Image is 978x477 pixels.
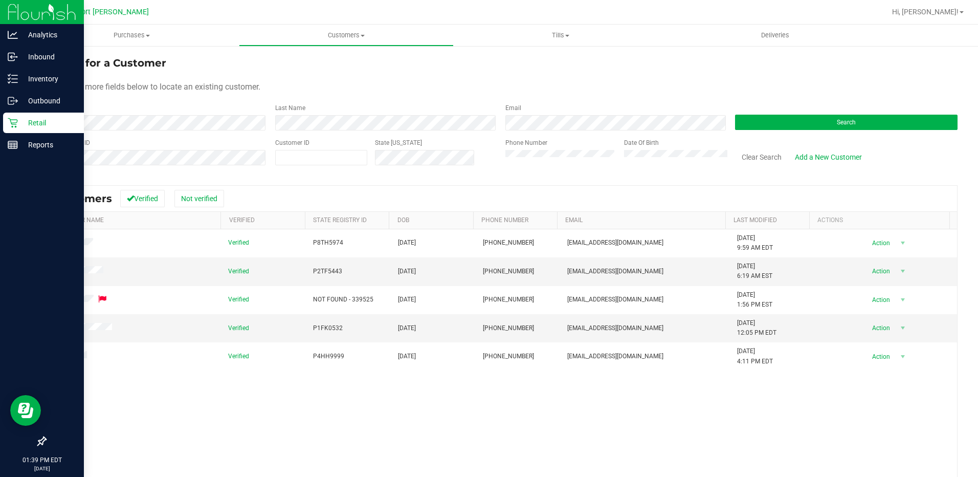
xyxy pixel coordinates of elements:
span: [PHONE_NUMBER] [483,267,534,276]
p: 01:39 PM EDT [5,456,79,465]
span: select [897,236,909,250]
span: Search for a Customer [45,57,166,69]
div: Actions [817,216,945,224]
inline-svg: Analytics [8,30,18,40]
p: Inbound [18,51,79,63]
span: Hi, [PERSON_NAME]! [892,8,959,16]
span: [DATE] 12:05 PM EDT [737,318,776,338]
a: Deliveries [668,25,882,46]
label: Date Of Birth [624,138,659,147]
span: [DATE] [398,295,416,305]
label: Email [505,103,521,113]
label: State [US_STATE] [375,138,422,147]
span: Verified [228,267,249,276]
button: Verified [120,190,165,207]
span: [EMAIL_ADDRESS][DOMAIN_NAME] [567,267,663,276]
span: P1FK0532 [313,323,343,333]
span: Deliveries [747,31,803,40]
a: Last Modified [733,216,777,224]
p: Reports [18,139,79,151]
span: Tills [454,31,668,40]
a: Add a New Customer [788,148,869,166]
inline-svg: Outbound [8,96,18,106]
span: [DATE] 4:11 PM EDT [737,346,773,366]
a: Customers [239,25,453,46]
span: [PHONE_NUMBER] [483,352,534,361]
span: P4HH9999 [313,352,344,361]
span: Action [863,350,897,364]
span: [PHONE_NUMBER] [483,323,534,333]
inline-svg: Retail [8,118,18,128]
span: [DATE] [398,323,416,333]
label: Customer ID [275,138,309,147]
span: [DATE] 1:56 PM EST [737,290,772,310]
p: Outbound [18,95,79,107]
span: [DATE] [398,352,416,361]
p: Inventory [18,73,79,85]
a: Verified [229,216,255,224]
a: State Registry Id [313,216,367,224]
span: P2TF5443 [313,267,342,276]
span: select [897,350,909,364]
span: Verified [228,323,249,333]
span: [EMAIL_ADDRESS][DOMAIN_NAME] [567,323,663,333]
span: New Port [PERSON_NAME] [60,8,149,16]
span: select [897,264,909,278]
span: [DATE] 9:59 AM EDT [737,233,773,253]
inline-svg: Reports [8,140,18,150]
span: Verified [228,352,249,361]
div: Flagged for deletion [97,295,108,305]
span: select [897,321,909,335]
iframe: Resource center [10,395,41,426]
button: Clear Search [735,148,788,166]
span: Customers [239,31,453,40]
span: [EMAIL_ADDRESS][DOMAIN_NAME] [567,238,663,248]
a: DOB [397,216,409,224]
span: Purchases [25,31,239,40]
span: [PHONE_NUMBER] [483,238,534,248]
span: P8TH5974 [313,238,343,248]
span: [PHONE_NUMBER] [483,295,534,305]
span: Action [863,293,897,307]
span: [EMAIL_ADDRESS][DOMAIN_NAME] [567,352,663,361]
span: select [897,293,909,307]
span: NOT FOUND - 339525 [313,295,373,305]
span: Action [863,321,897,335]
a: Purchases [25,25,239,46]
span: [DATE] [398,238,416,248]
span: [DATE] [398,267,416,276]
button: Not verified [174,190,224,207]
span: [EMAIL_ADDRESS][DOMAIN_NAME] [567,295,663,305]
span: [DATE] 6:19 AM EST [737,262,772,281]
inline-svg: Inbound [8,52,18,62]
p: [DATE] [5,465,79,472]
inline-svg: Inventory [8,74,18,84]
a: Tills [454,25,668,46]
span: Search [837,119,856,126]
a: Email [565,216,583,224]
span: Verified [228,238,249,248]
a: Phone Number [481,216,528,224]
span: Action [863,264,897,278]
label: Phone Number [505,138,547,147]
button: Search [735,115,958,130]
span: Use one or more fields below to locate an existing customer. [45,82,260,92]
span: Action [863,236,897,250]
p: Analytics [18,29,79,41]
span: Verified [228,295,249,305]
label: Last Name [275,103,305,113]
p: Retail [18,117,79,129]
